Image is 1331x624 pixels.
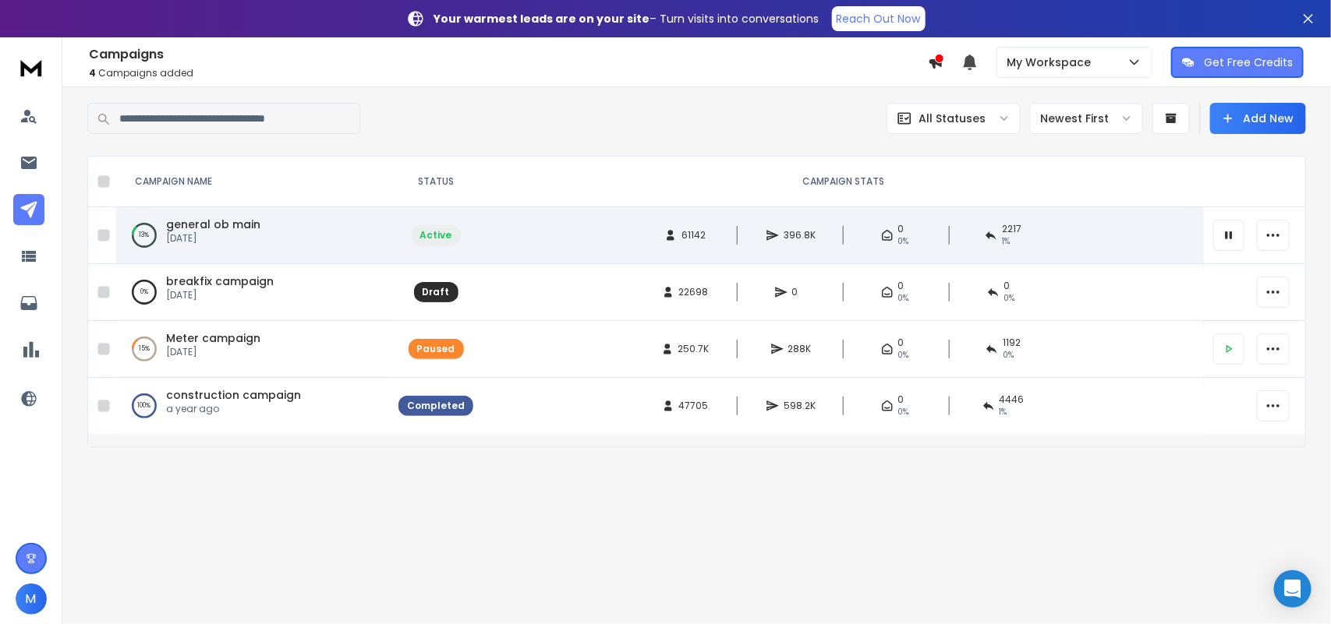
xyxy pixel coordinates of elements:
[679,400,709,412] span: 47705
[407,400,465,412] div: Completed
[116,321,389,378] td: 15%Meter campaign[DATE]
[1003,349,1014,361] span: 0 %
[140,227,150,243] p: 13 %
[679,286,709,298] span: 22698
[166,387,301,403] a: construction campaign
[1003,337,1021,349] span: 1192
[166,217,260,232] a: general ob main
[1000,393,1025,406] span: 4446
[919,111,986,126] p: All Statuses
[423,286,450,298] div: Draft
[166,232,260,245] p: [DATE]
[1204,55,1293,70] p: Get Free Credits
[420,229,452,241] div: Active
[678,343,710,355] span: 250.7K
[1210,103,1306,134] button: Add New
[1274,570,1312,608] div: Open Intercom Messenger
[89,45,928,64] h1: Campaigns
[89,67,928,79] p: Campaigns added
[1007,55,1097,70] p: My Workspace
[116,264,389,321] td: 0%breakfix campaign[DATE]
[898,406,909,418] span: 0%
[898,292,909,305] span: 0%
[898,349,909,361] span: 0%
[166,289,274,301] p: [DATE]
[166,403,301,415] p: a year ago
[898,280,904,292] span: 0
[837,11,921,26] p: Reach Out Now
[681,229,706,241] span: 61142
[1002,235,1010,248] span: 1 %
[898,393,904,406] span: 0
[417,343,455,355] div: Paused
[166,330,260,346] a: Meter campaign
[89,66,96,79] span: 4
[1002,223,1021,235] span: 2217
[434,11,819,26] p: – Turn visits into conversations
[140,284,148,300] p: 0 %
[16,583,47,615] button: M
[1171,47,1304,78] button: Get Free Credits
[138,398,151,414] p: 100 %
[792,286,808,298] span: 0
[483,157,1204,207] th: CAMPAIGN STATS
[784,400,816,412] span: 598.2K
[832,6,926,31] a: Reach Out Now
[1000,406,1007,418] span: 1 %
[898,337,904,349] span: 0
[898,235,909,248] span: 0%
[898,223,904,235] span: 0
[1004,292,1015,305] span: 0%
[116,157,389,207] th: CAMPAIGN NAME
[784,229,816,241] span: 396.8K
[434,11,650,26] strong: Your warmest leads are on your site
[16,53,47,82] img: logo
[389,157,483,207] th: STATUS
[116,378,389,435] td: 100%construction campaigna year ago
[139,341,150,357] p: 15 %
[116,207,389,264] td: 13%general ob main[DATE]
[788,343,812,355] span: 288K
[166,273,274,289] a: breakfix campaign
[1004,280,1011,292] span: 0
[1030,103,1143,134] button: Newest First
[166,346,260,358] p: [DATE]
